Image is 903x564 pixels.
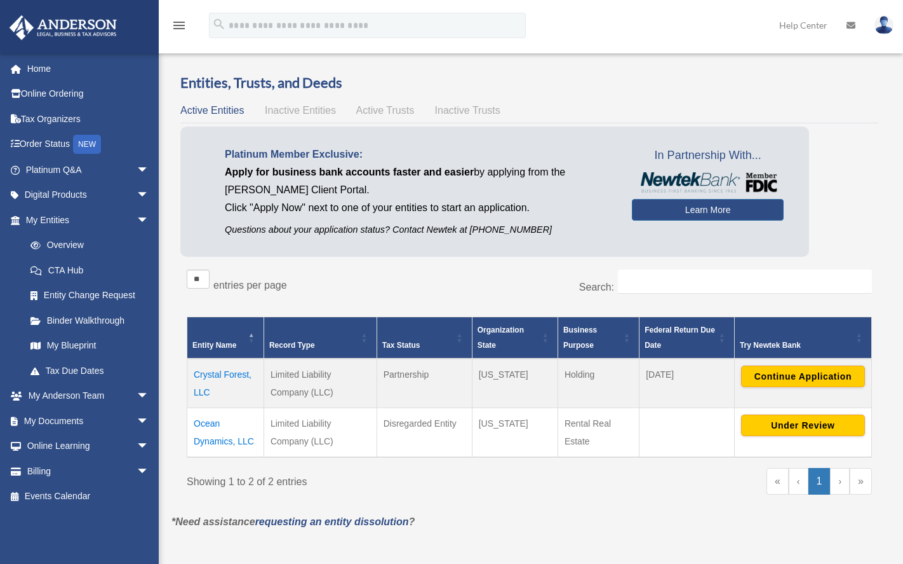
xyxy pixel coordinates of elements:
i: search [212,17,226,31]
a: menu [171,22,187,33]
span: Apply for business bank accounts faster and easier [225,167,474,177]
a: Billingarrow_drop_down [9,458,168,484]
a: Tax Organizers [9,106,168,132]
a: First [766,468,789,495]
img: NewtekBankLogoSM.png [638,172,777,193]
th: Tax Status: Activate to sort [377,317,472,359]
th: Record Type: Activate to sort [264,317,377,359]
a: Next [830,468,850,495]
p: by applying from the [PERSON_NAME] Client Portal. [225,163,613,199]
a: Learn More [632,199,784,221]
a: Last [850,468,872,495]
span: arrow_drop_down [137,408,162,434]
a: My Documentsarrow_drop_down [9,408,168,434]
img: User Pic [874,16,893,34]
span: Active Trusts [356,105,415,116]
td: Partnership [377,359,472,408]
a: Online Learningarrow_drop_down [9,434,168,459]
span: Inactive Entities [265,105,336,116]
a: Tax Due Dates [18,358,162,383]
td: Ocean Dynamics, LLC [187,408,264,457]
span: Business Purpose [563,326,597,350]
td: Limited Liability Company (LLC) [264,359,377,408]
th: Federal Return Due Date: Activate to sort [639,317,735,359]
a: Order StatusNEW [9,132,168,158]
em: *Need assistance ? [171,516,415,527]
i: menu [171,18,187,33]
span: arrow_drop_down [137,458,162,485]
p: Click "Apply Now" next to one of your entities to start an application. [225,199,613,217]
a: Platinum Q&Aarrow_drop_down [9,157,168,182]
th: Try Newtek Bank : Activate to sort [734,317,871,359]
div: Try Newtek Bank [740,338,852,353]
td: Holding [558,359,639,408]
td: [DATE] [639,359,735,408]
a: Digital Productsarrow_drop_down [9,182,168,208]
td: [US_STATE] [472,359,558,408]
span: Organization State [478,326,524,350]
span: arrow_drop_down [137,434,162,460]
a: My Anderson Teamarrow_drop_down [9,383,168,409]
label: Search: [579,282,614,292]
a: requesting an entity dissolution [255,516,409,527]
th: Business Purpose: Activate to sort [558,317,639,359]
td: Disregarded Entity [377,408,472,457]
a: Events Calendar [9,484,168,509]
a: 1 [808,468,831,495]
div: NEW [73,135,101,154]
span: Entity Name [192,341,236,350]
a: My Blueprint [18,333,162,359]
span: Active Entities [180,105,244,116]
span: arrow_drop_down [137,157,162,183]
th: Organization State: Activate to sort [472,317,558,359]
a: Entity Change Request [18,283,162,308]
a: Previous [789,468,808,495]
span: arrow_drop_down [137,182,162,209]
label: entries per page [213,280,287,291]
button: Under Review [741,415,865,436]
td: Limited Liability Company (LLC) [264,408,377,457]
th: Entity Name: Activate to invert sorting [187,317,264,359]
span: In Partnership With... [632,146,784,166]
h3: Entities, Trusts, and Deeds [180,73,878,93]
td: Rental Real Estate [558,408,639,457]
span: arrow_drop_down [137,383,162,409]
span: Tax Status [382,341,420,350]
span: Record Type [269,341,315,350]
a: Overview [18,233,156,258]
img: Anderson Advisors Platinum Portal [6,15,121,40]
a: CTA Hub [18,258,162,283]
a: My Entitiesarrow_drop_down [9,207,162,233]
span: Inactive Trusts [435,105,500,116]
span: arrow_drop_down [137,207,162,233]
a: Home [9,56,168,81]
td: [US_STATE] [472,408,558,457]
button: Continue Application [741,366,865,387]
a: Binder Walkthrough [18,308,162,333]
p: Questions about your application status? Contact Newtek at [PHONE_NUMBER] [225,222,613,238]
div: Showing 1 to 2 of 2 entries [187,468,520,491]
span: Federal Return Due Date [645,326,715,350]
a: Online Ordering [9,81,168,107]
td: Crystal Forest, LLC [187,359,264,408]
p: Platinum Member Exclusive: [225,146,613,163]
